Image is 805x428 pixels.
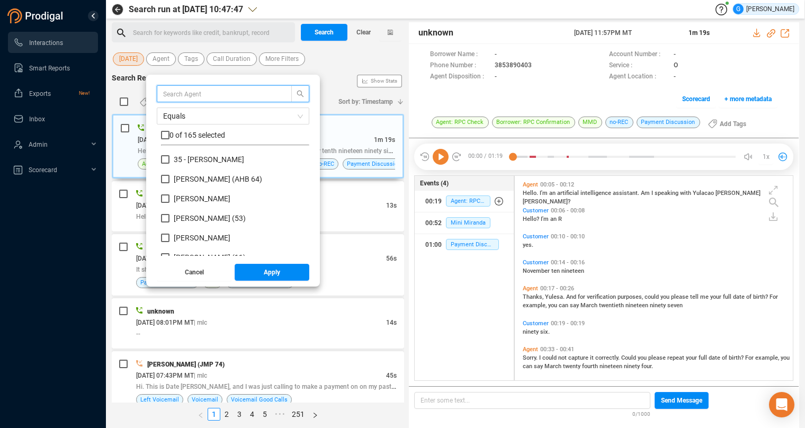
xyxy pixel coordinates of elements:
div: unknown[DATE] 09:34PM MT| mlc56sIt should. What? And this just feels, like, sketchy.Payment Discu... [112,234,404,296]
a: 3 [234,408,245,420]
span: right [312,412,318,418]
span: [DATE] [119,52,138,66]
span: O [674,60,678,72]
input: Search Agent [163,88,275,100]
span: an [550,216,558,222]
button: + more metadata [719,91,777,108]
li: Inbox [8,108,98,129]
span: 0 of 165 selected [169,131,225,139]
span: full [723,293,733,300]
span: I'm [540,190,549,197]
span: 3853890403 [495,60,532,72]
li: 2 [220,408,233,421]
div: Open Intercom Messenger [769,392,794,417]
span: For [745,354,755,361]
span: left [198,412,204,418]
span: March [544,363,563,370]
span: [PERSON_NAME] [174,194,230,203]
span: Customer [523,233,549,240]
span: Payment Discussion [637,117,700,128]
button: Apply [235,264,310,281]
span: [DATE] 11:57PM MT [574,28,676,38]
span: nineteen [600,363,624,370]
span: Payment Discussion [140,278,194,288]
span: Customer [523,259,549,266]
span: Payment Discussion [446,239,499,250]
span: Events (4) [420,179,449,188]
div: 00:19 [425,193,442,210]
span: Agent: RPC Check [446,195,490,207]
span: ten [551,267,561,274]
span: Exports [29,90,51,97]
button: Add Tags [133,93,184,110]
span: Equals [163,108,303,124]
span: | mlc [194,319,207,326]
span: For [770,293,778,300]
span: 1x [763,148,770,165]
a: 4 [246,408,258,420]
div: grid [161,154,309,256]
span: your [710,293,723,300]
a: Inbox [13,108,90,129]
span: More Filters [265,52,299,66]
button: Show Stats [357,75,402,87]
div: unknown[DATE] 08:01PM MT| mlc14s-- [112,298,404,349]
span: 14s [386,319,397,326]
span: 00:10 - 00:10 [549,233,587,240]
span: Admin [29,141,48,148]
button: Add Tags [702,115,753,132]
span: 00:33 - 00:41 [538,346,576,353]
span: intelligence [580,190,613,197]
span: G [736,4,740,14]
button: 01:00Payment Discussion [415,234,514,255]
span: you [660,293,671,300]
span: [PERSON_NAME] (JMP 74) [147,361,225,368]
span: MMD [578,117,602,128]
span: unknown [418,26,453,39]
span: + more metadata [724,91,772,108]
span: Smart Reports [29,65,70,72]
span: Clear [356,24,371,41]
span: ••• [271,408,288,421]
span: Cancel [185,264,204,281]
span: R [558,216,562,222]
span: Borrower Name : [430,49,489,60]
span: no-REC [605,117,633,128]
button: Scorecard [676,91,716,108]
span: [PERSON_NAME] [715,190,761,197]
li: Exports [8,83,98,104]
span: please [648,354,667,361]
span: Search run at [DATE] 10:47:47 [129,3,243,16]
span: Agent Disposition : [430,72,489,83]
button: left [194,408,208,421]
span: [DATE] 11:06PM MT [136,202,194,209]
span: Apply [264,264,280,281]
span: March [580,302,599,309]
a: Smart Reports [13,57,90,78]
span: Inbox [29,115,45,123]
span: November [523,267,551,274]
span: Search [315,24,334,41]
li: Smart Reports [8,57,98,78]
span: six. [540,328,550,335]
span: Service : [609,60,668,72]
span: Customer [523,320,549,327]
span: 00:06 - 00:08 [549,207,587,214]
span: Hello? [523,216,541,222]
span: seven [667,302,683,309]
span: [DATE] 08:01PM MT [136,319,194,326]
div: [PERSON_NAME] (JMP 74)[DATE] 07:43PM MT| mlc45sHi. This is Date [PERSON_NAME], and I was just cal... [112,351,404,413]
span: tell [690,293,700,300]
span: - [495,49,497,60]
span: Could [621,354,638,361]
span: Voicemail [192,395,218,405]
span: 00:14 - 00:16 [549,259,587,266]
span: 00:05 - 00:12 [538,181,576,188]
span: example, [523,302,548,309]
span: of [722,354,729,361]
span: it [590,354,595,361]
span: 35 - [PERSON_NAME] [174,155,244,164]
span: please [671,293,690,300]
span: [DATE] 09:34PM MT [136,255,194,262]
span: Payment Discussion [347,159,401,169]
